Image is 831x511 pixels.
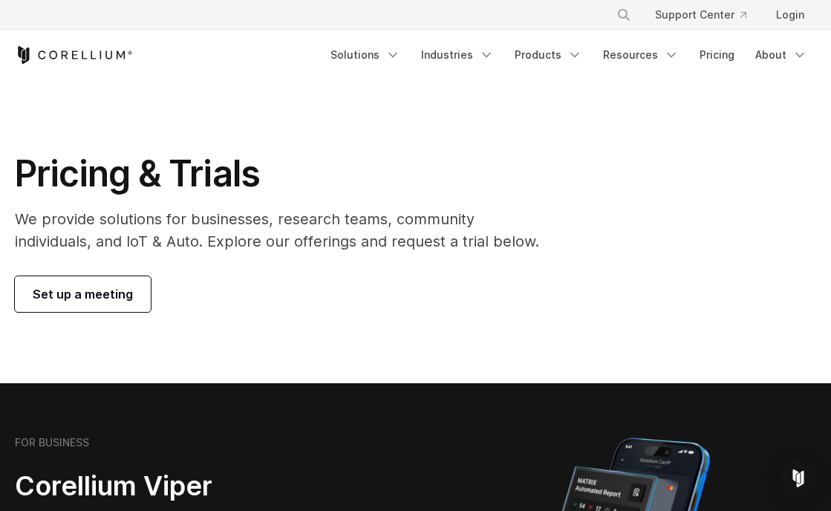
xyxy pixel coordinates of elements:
[746,42,816,68] a: About
[781,460,816,496] div: Open Intercom Messenger
[15,436,89,449] h6: FOR BUSINESS
[643,1,758,28] a: Support Center
[33,285,133,303] span: Set up a meeting
[610,1,637,28] button: Search
[506,42,591,68] a: Products
[599,1,816,28] div: Navigation Menu
[691,42,743,68] a: Pricing
[594,42,688,68] a: Resources
[15,208,539,253] p: We provide solutions for businesses, research teams, community individuals, and IoT & Auto. Explo...
[15,152,539,196] h1: Pricing & Trials
[322,42,816,68] div: Navigation Menu
[322,42,409,68] a: Solutions
[15,46,133,64] a: Corellium Home
[412,42,503,68] a: Industries
[15,276,151,312] a: Set up a meeting
[15,469,345,503] h2: Corellium Viper
[764,1,816,28] a: Login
